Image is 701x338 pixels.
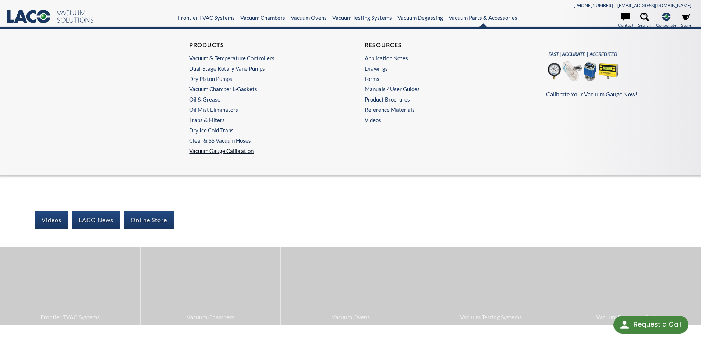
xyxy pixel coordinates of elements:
[365,96,508,103] a: Product Brochures
[638,13,651,29] a: Search
[613,316,688,334] div: Request a Call
[189,96,333,103] a: Oil & Grease
[546,89,687,99] p: Calibrate Your Vacuum Gauge Now!
[189,75,333,82] a: Dry Piston Pumps
[35,211,68,229] a: Videos
[189,65,333,72] a: Dual-Stage Rotary Vane Pumps
[189,127,333,134] a: Dry Ice Cold Traps
[189,41,333,49] h4: Products
[189,86,333,92] a: Vacuum Chamber L-Gaskets
[281,247,421,325] a: Vacuum Ovens
[365,106,508,113] a: Reference Materials
[618,13,633,29] a: Contact
[284,312,417,322] span: Vacuum Ovens
[365,41,508,49] h4: Resources
[365,75,508,82] a: Forms
[397,14,443,21] a: Vacuum Degassing
[421,247,561,325] a: Vacuum Testing Systems
[144,312,277,322] span: Vacuum Chambers
[178,14,235,21] a: Frontier TVAC Systems
[141,247,280,325] a: Vacuum Chambers
[425,312,557,322] span: Vacuum Testing Systems
[681,13,691,29] a: Store
[189,137,333,144] a: Clear & SS Vacuum Hoses
[189,117,333,123] a: Traps & Filters
[189,147,336,154] a: Vacuum Gauge Calibration
[634,316,681,333] div: Request a Call
[574,3,613,8] a: [PHONE_NUMBER]
[656,22,676,29] span: Corporate
[449,14,517,21] a: Vacuum Parts & Accessories
[619,319,630,331] img: round button
[561,247,701,325] a: Vacuum Degassing Systems
[332,14,392,21] a: Vacuum Testing Systems
[240,14,285,21] a: Vacuum Chambers
[546,47,687,99] a: Calibrate Your Vacuum Gauge Now!
[124,211,174,229] a: Online Store
[365,86,508,92] a: Manuals / User Guides
[291,14,327,21] a: Vacuum Ovens
[546,47,620,88] img: Menu_Pod_VacGauges.png
[365,55,508,61] a: Application Notes
[189,55,333,61] a: Vacuum & Temperature Controllers
[365,65,508,72] a: Drawings
[4,312,137,322] span: Frontier TVAC Systems
[189,106,333,113] a: Oil Mist Eliminators
[617,3,691,8] a: [EMAIL_ADDRESS][DOMAIN_NAME]
[365,117,512,123] a: Videos
[72,211,120,229] a: LACO News
[565,312,697,322] span: Vacuum Degassing Systems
